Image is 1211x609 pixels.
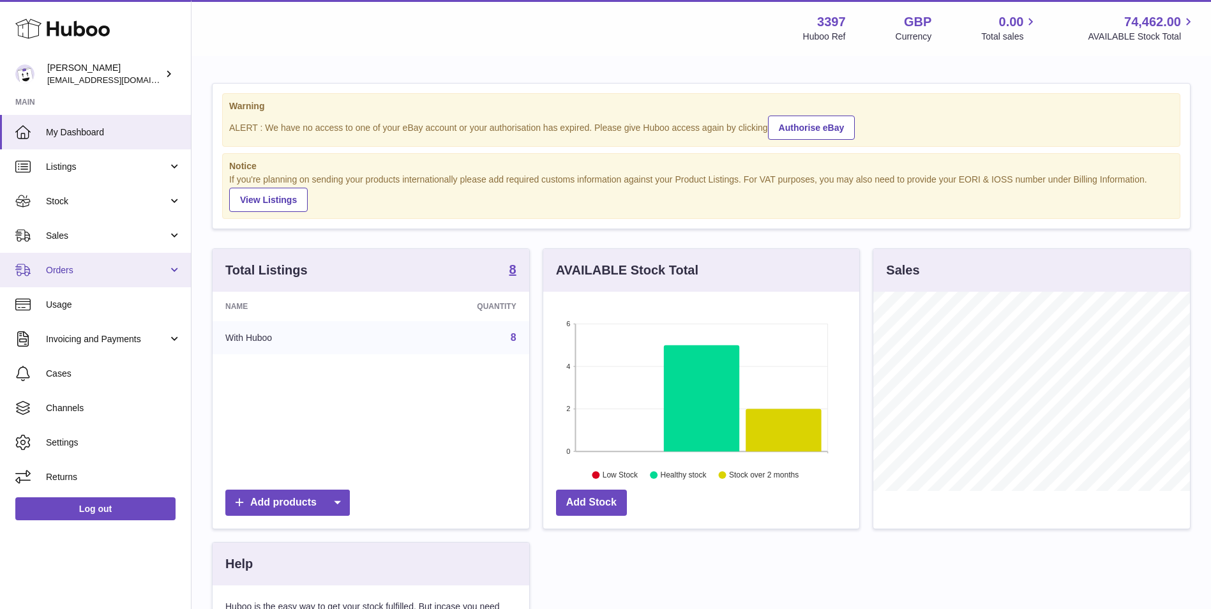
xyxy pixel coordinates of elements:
[1088,13,1196,43] a: 74,462.00 AVAILABLE Stock Total
[556,490,627,516] a: Add Stock
[46,368,181,380] span: Cases
[229,114,1173,140] div: ALERT : We have no access to one of your eBay account or your authorisation has expired. Please g...
[1088,31,1196,43] span: AVAILABLE Stock Total
[660,471,707,480] text: Healthy stock
[511,332,516,343] a: 8
[47,75,188,85] span: [EMAIL_ADDRESS][DOMAIN_NAME]
[15,497,176,520] a: Log out
[803,31,846,43] div: Huboo Ref
[566,447,570,455] text: 0
[46,402,181,414] span: Channels
[47,62,162,86] div: [PERSON_NAME]
[225,490,350,516] a: Add products
[1124,13,1181,31] span: 74,462.00
[213,321,379,354] td: With Huboo
[566,320,570,327] text: 6
[817,13,846,31] strong: 3397
[556,262,698,279] h3: AVAILABLE Stock Total
[603,471,638,480] text: Low Stock
[46,299,181,311] span: Usage
[213,292,379,321] th: Name
[225,262,308,279] h3: Total Listings
[46,195,168,207] span: Stock
[904,13,931,31] strong: GBP
[46,126,181,139] span: My Dashboard
[509,263,516,276] strong: 8
[229,188,308,212] a: View Listings
[566,405,570,413] text: 2
[981,13,1038,43] a: 0.00 Total sales
[229,174,1173,212] div: If you're planning on sending your products internationally please add required customs informati...
[229,160,1173,172] strong: Notice
[379,292,529,321] th: Quantity
[896,31,932,43] div: Currency
[46,161,168,173] span: Listings
[46,437,181,449] span: Settings
[46,471,181,483] span: Returns
[886,262,919,279] h3: Sales
[981,31,1038,43] span: Total sales
[229,100,1173,112] strong: Warning
[566,363,570,370] text: 4
[729,471,799,480] text: Stock over 2 months
[15,64,34,84] img: sales@canchema.com
[46,333,168,345] span: Invoicing and Payments
[46,230,168,242] span: Sales
[225,555,253,573] h3: Help
[509,263,516,278] a: 8
[46,264,168,276] span: Orders
[999,13,1024,31] span: 0.00
[768,116,855,140] a: Authorise eBay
